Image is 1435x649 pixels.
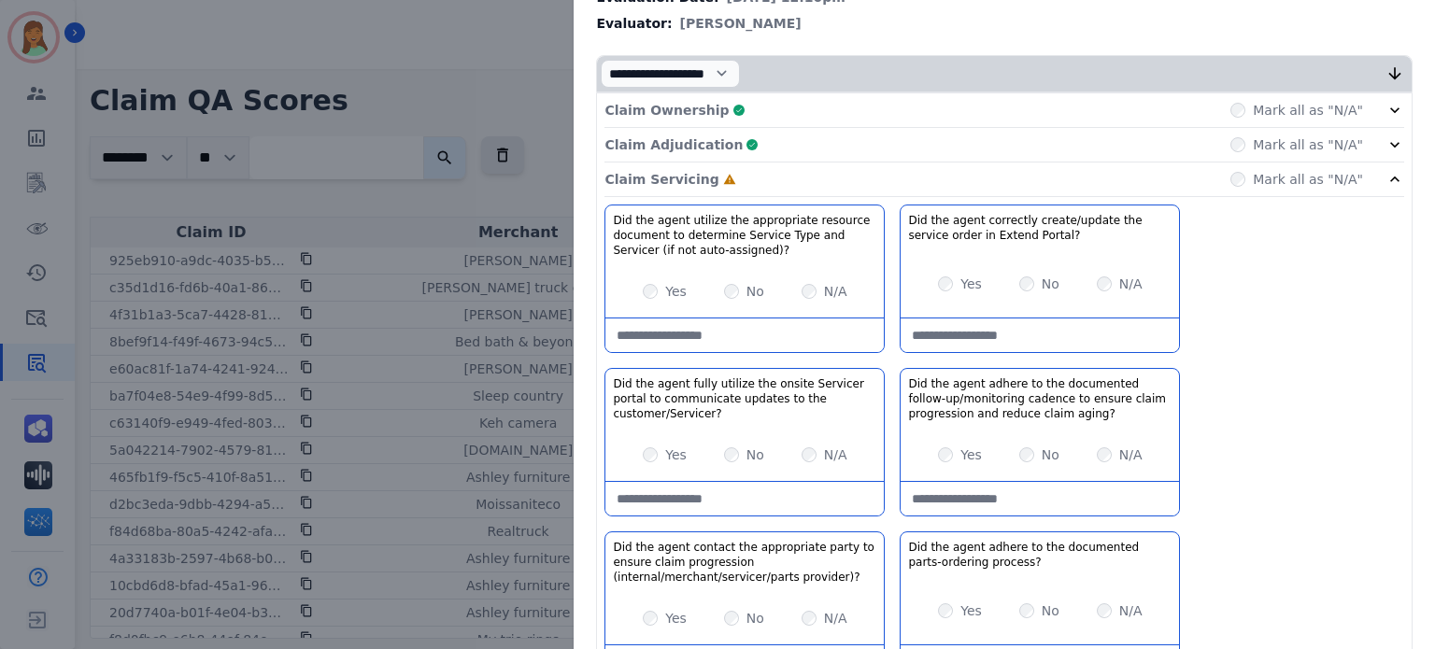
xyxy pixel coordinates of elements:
label: No [1042,601,1059,620]
p: Claim Servicing [604,170,718,189]
label: Mark all as "N/A" [1253,135,1363,154]
span: [PERSON_NAME] [680,14,802,33]
label: N/A [824,282,847,301]
label: Yes [960,445,982,464]
h3: Did the agent utilize the appropriate resource document to determine Service Type and Servicer (i... [613,213,876,258]
h3: Did the agent adhere to the documented follow-up/monitoring cadence to ensure claim progression a... [908,376,1172,421]
p: Claim Adjudication [604,135,743,154]
label: N/A [824,445,847,464]
label: Yes [665,445,687,464]
h3: Did the agent adhere to the documented parts-ordering process? [908,540,1172,570]
h3: Did the agent correctly create/update the service order in Extend Portal? [908,213,1172,243]
label: No [746,609,764,628]
label: No [1042,275,1059,293]
h3: Did the agent contact the appropriate party to ensure claim progression (internal/merchant/servic... [613,540,876,585]
h3: Did the agent fully utilize the onsite Servicer portal to communicate updates to the customer/Ser... [613,376,876,421]
p: Claim Ownership [604,101,729,120]
label: N/A [1119,601,1143,620]
label: N/A [1119,445,1143,464]
label: Yes [960,601,982,620]
label: Yes [960,275,982,293]
label: Yes [665,609,687,628]
label: N/A [1119,275,1143,293]
label: No [746,445,764,464]
label: N/A [824,609,847,628]
label: No [746,282,764,301]
label: Mark all as "N/A" [1253,101,1363,120]
label: No [1042,445,1059,464]
label: Mark all as "N/A" [1253,170,1363,189]
div: Evaluator: [596,14,1413,33]
label: Yes [665,282,687,301]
